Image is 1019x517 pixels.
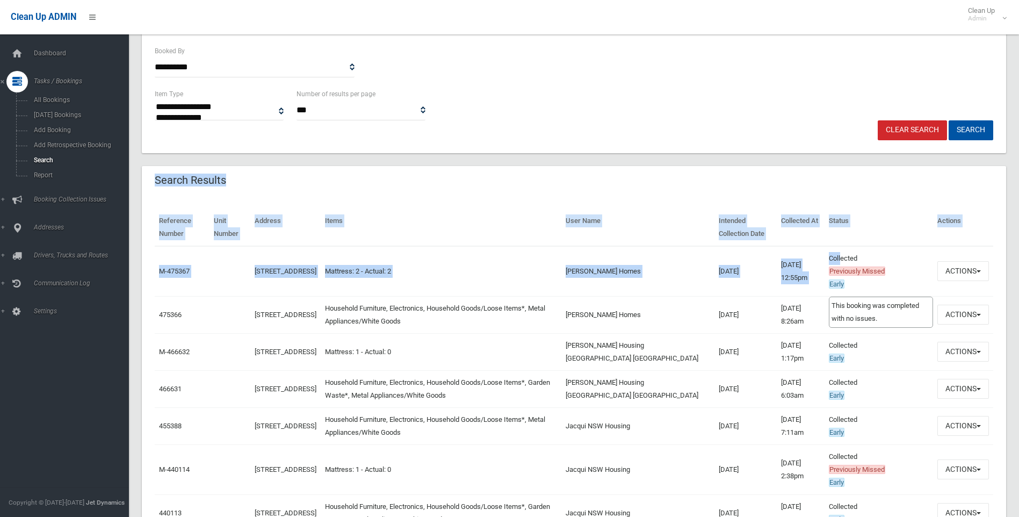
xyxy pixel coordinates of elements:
[159,385,182,393] a: 466631
[937,305,989,325] button: Actions
[561,444,714,494] td: Jacqui NSW Housing
[968,15,995,23] small: Admin
[829,267,885,276] span: Previously Missed
[31,126,128,134] span: Add Booking
[250,209,321,246] th: Address
[777,246,824,297] td: [DATE] 12:55pm
[255,267,316,275] a: [STREET_ADDRESS]
[31,224,137,231] span: Addresses
[561,333,714,370] td: [PERSON_NAME] Housing [GEOGRAPHIC_DATA] [GEOGRAPHIC_DATA]
[321,333,561,370] td: Mattress: 1 - Actual: 0
[714,333,777,370] td: [DATE]
[297,88,375,100] label: Number of results per page
[255,509,316,517] a: [STREET_ADDRESS]
[255,422,316,430] a: [STREET_ADDRESS]
[31,49,137,57] span: Dashboard
[31,141,128,149] span: Add Retrospective Booking
[937,261,989,281] button: Actions
[825,209,933,246] th: Status
[159,509,182,517] a: 440113
[31,111,128,119] span: [DATE] Bookings
[714,407,777,444] td: [DATE]
[31,279,137,287] span: Communication Log
[937,342,989,362] button: Actions
[86,499,125,506] strong: Jet Dynamics
[825,296,933,333] td: Collected
[777,370,824,407] td: [DATE] 6:03am
[777,333,824,370] td: [DATE] 1:17pm
[963,6,1006,23] span: Clean Up
[9,499,84,506] span: Copyright © [DATE]-[DATE]
[31,96,128,104] span: All Bookings
[829,354,844,363] span: Early
[777,407,824,444] td: [DATE] 7:11am
[159,348,190,356] a: M-466632
[714,296,777,333] td: [DATE]
[878,120,947,140] a: Clear Search
[777,209,824,246] th: Collected At
[714,370,777,407] td: [DATE]
[561,370,714,407] td: [PERSON_NAME] Housing [GEOGRAPHIC_DATA] [GEOGRAPHIC_DATA]
[825,370,933,407] td: Collected
[31,196,137,203] span: Booking Collection Issues
[937,416,989,436] button: Actions
[321,444,561,494] td: Mattress: 1 - Actual: 0
[321,370,561,407] td: Household Furniture, Electronics, Household Goods/Loose Items*, Garden Waste*, Metal Appliances/W...
[937,379,989,399] button: Actions
[255,348,316,356] a: [STREET_ADDRESS]
[825,444,933,494] td: Collected
[937,459,989,479] button: Actions
[255,385,316,393] a: [STREET_ADDRESS]
[829,279,844,289] span: Early
[933,209,993,246] th: Actions
[31,252,137,259] span: Drivers, Trucks and Routes
[321,296,561,333] td: Household Furniture, Electronics, Household Goods/Loose Items*, Metal Appliances/White Goods
[825,333,933,370] td: Collected
[777,444,824,494] td: [DATE] 2:38pm
[829,297,933,328] div: This booking was completed with no issues.
[31,77,137,85] span: Tasks / Bookings
[561,296,714,333] td: [PERSON_NAME] Homes
[561,209,714,246] th: User Name
[777,296,824,333] td: [DATE] 8:26am
[561,407,714,444] td: Jacqui NSW Housing
[829,391,844,400] span: Early
[255,311,316,319] a: [STREET_ADDRESS]
[829,478,844,487] span: Early
[321,209,561,246] th: Items
[714,209,777,246] th: Intended Collection Date
[209,209,250,246] th: Unit Number
[31,171,128,179] span: Report
[159,465,190,473] a: M-440114
[825,407,933,444] td: Collected
[321,246,561,297] td: Mattress: 2 - Actual: 2
[159,422,182,430] a: 455388
[829,465,885,474] span: Previously Missed
[159,267,190,275] a: M-475367
[155,88,183,100] label: Item Type
[159,311,182,319] a: 475366
[714,444,777,494] td: [DATE]
[155,209,209,246] th: Reference Number
[829,428,844,437] span: Early
[11,12,76,22] span: Clean Up ADMIN
[561,246,714,297] td: [PERSON_NAME] Homes
[825,246,933,297] td: Collected
[255,465,316,473] a: [STREET_ADDRESS]
[142,170,239,191] header: Search Results
[949,120,993,140] button: Search
[155,45,185,57] label: Booked By
[714,246,777,297] td: [DATE]
[31,307,137,315] span: Settings
[321,407,561,444] td: Household Furniture, Electronics, Household Goods/Loose Items*, Metal Appliances/White Goods
[31,156,128,164] span: Search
